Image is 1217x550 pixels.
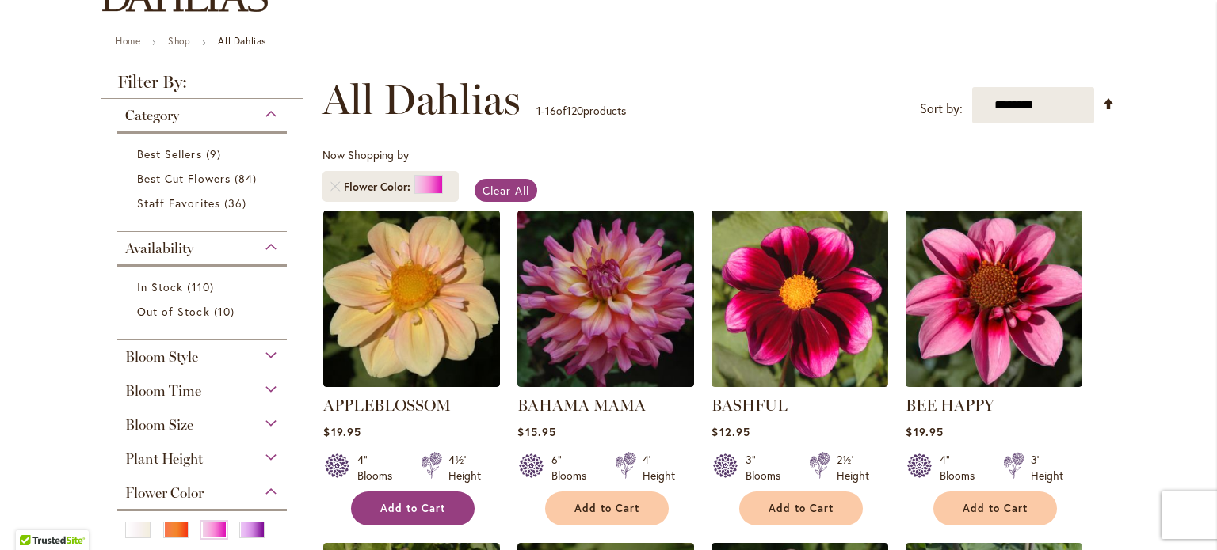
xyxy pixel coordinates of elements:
[137,146,202,161] span: Best Sellers
[137,279,183,294] span: In Stock
[567,103,583,118] span: 120
[517,424,555,439] span: $15.95
[906,396,994,415] a: BEE HAPPY
[125,382,201,400] span: Bloom Time
[448,452,481,484] div: 4½' Height
[125,107,179,124] span: Category
[137,304,210,319] span: Out of Stock
[125,348,198,366] span: Bloom Style
[235,170,261,187] span: 84
[330,182,340,192] a: Remove Flower Color Pink
[125,450,203,468] span: Plant Height
[940,452,984,484] div: 4" Blooms
[344,179,414,195] span: Flower Color
[739,491,863,525] button: Add to Cart
[187,279,217,295] span: 110
[536,98,626,123] p: - of products
[206,146,225,162] span: 9
[101,74,303,99] strong: Filter By:
[380,502,445,515] span: Add to Cart
[517,375,694,390] a: Bahama Mama
[545,103,556,118] span: 16
[137,279,271,295] a: In Stock 110
[517,211,694,387] img: Bahama Mama
[712,396,788,415] a: BASHFUL
[323,211,500,387] img: APPLEBLOSSOM
[769,502,834,515] span: Add to Cart
[933,491,1057,525] button: Add to Cart
[323,396,451,415] a: APPLEBLOSSOM
[475,179,537,202] a: Clear All
[116,35,140,47] a: Home
[517,396,646,415] a: BAHAMA MAMA
[920,94,963,123] label: Sort by:
[137,146,271,162] a: Best Sellers
[906,424,943,439] span: $19.95
[351,491,475,525] button: Add to Cart
[137,171,231,186] span: Best Cut Flowers
[906,211,1082,387] img: BEE HAPPY
[137,170,271,187] a: Best Cut Flowers
[214,303,238,320] span: 10
[712,211,888,387] img: BASHFUL
[322,76,521,123] span: All Dahlias
[12,494,56,538] iframe: Launch Accessibility Center
[137,303,271,320] a: Out of Stock 10
[712,424,750,439] span: $12.95
[906,375,1082,390] a: BEE HAPPY
[643,452,675,484] div: 4' Height
[574,502,639,515] span: Add to Cart
[963,502,1028,515] span: Add to Cart
[1031,452,1063,484] div: 3' Height
[551,452,596,484] div: 6" Blooms
[545,491,669,525] button: Add to Cart
[125,484,204,502] span: Flower Color
[218,35,266,47] strong: All Dahlias
[125,240,193,257] span: Availability
[746,452,790,484] div: 3" Blooms
[837,452,869,484] div: 2½' Height
[712,375,888,390] a: BASHFUL
[322,147,409,162] span: Now Shopping by
[536,103,541,118] span: 1
[137,195,220,211] span: Staff Favorites
[357,452,402,484] div: 4" Blooms
[168,35,190,47] a: Shop
[137,195,271,211] a: Staff Favorites
[125,416,193,434] span: Bloom Size
[323,424,361,439] span: $19.95
[323,375,500,390] a: APPLEBLOSSOM
[224,195,250,211] span: 36
[483,183,529,198] span: Clear All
